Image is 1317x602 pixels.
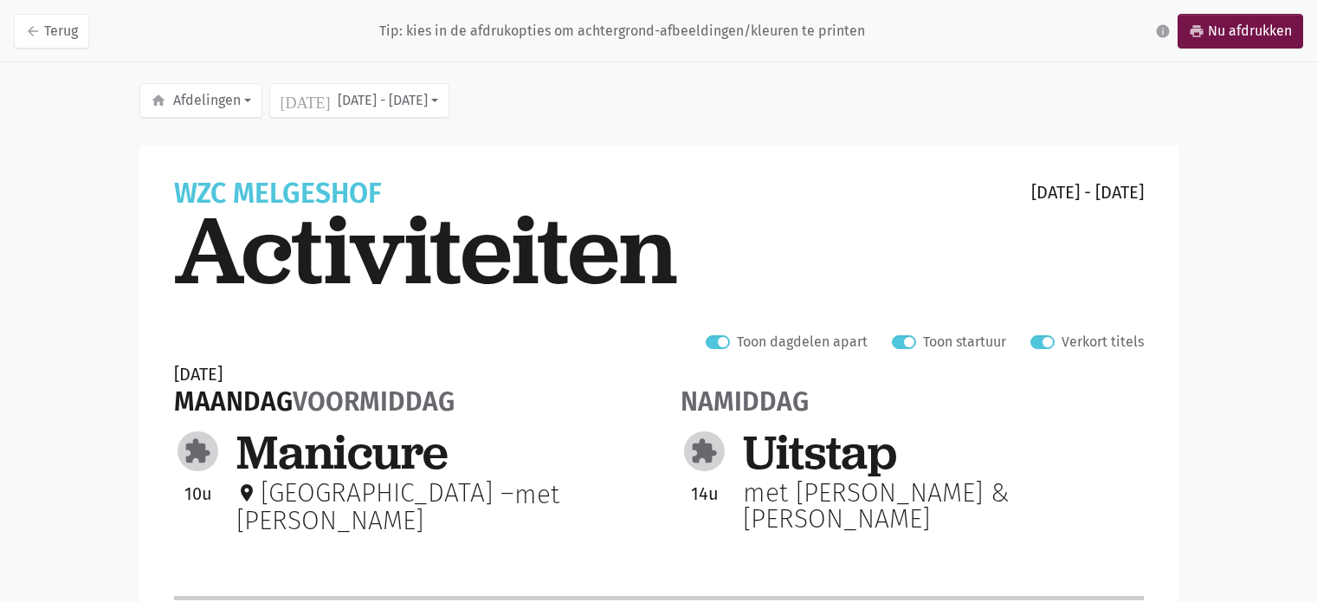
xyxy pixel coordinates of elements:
i: [DATE] [281,93,331,108]
button: Afdelingen [139,83,262,118]
span: 14u [691,483,719,504]
a: arrow_backTerug [14,14,89,49]
i: place [236,482,257,503]
div: Activiteiten [174,204,1144,296]
div: [DATE] [174,362,455,386]
span: voormiddag [293,386,455,418]
button: [DATE] - [DATE] [269,83,449,118]
label: Toon startuur [923,331,1006,353]
i: info [1155,23,1171,39]
div: Manicure [236,428,637,476]
a: printNu afdrukken [1178,14,1303,49]
i: arrow_back [25,23,41,39]
label: Toon dagdelen apart [737,331,868,353]
div: Uitstap [743,428,1144,476]
div: met [PERSON_NAME] [236,480,637,534]
div: met [PERSON_NAME] & [PERSON_NAME] [743,480,1144,532]
i: print [1189,23,1204,39]
span: 10u [184,483,212,504]
div: WZC melgeshof [174,180,382,208]
div: [GEOGRAPHIC_DATA] – [236,480,514,506]
i: extension [690,437,718,465]
div: Tip: kies in de afdrukopties om achtergrond-afbeeldingen/kleuren te printen [379,23,865,40]
i: home [151,93,166,108]
div: [DATE] - [DATE] [1031,180,1144,204]
div: maandag [174,386,455,418]
span: namiddag [681,386,809,418]
label: Verkort titels [1062,331,1144,353]
i: extension [184,437,211,465]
